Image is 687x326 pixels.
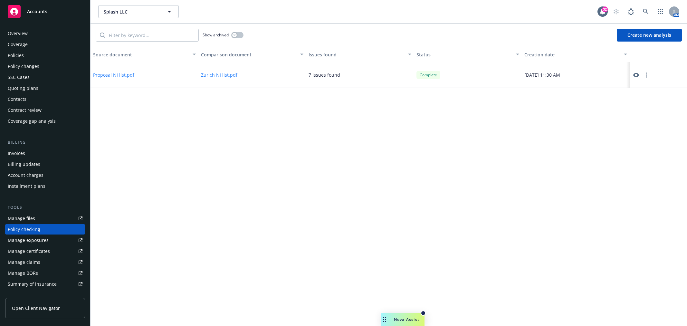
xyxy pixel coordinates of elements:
a: Invoices [5,148,85,158]
div: Manage exposures [8,235,49,245]
div: Tools [5,204,85,211]
div: Billing updates [8,159,40,169]
a: Start snowing [610,5,623,18]
div: Manage certificates [8,246,50,256]
a: Contacts [5,94,85,104]
div: SSC Cases [8,72,30,82]
button: Zurich NI list.pdf [201,72,237,78]
div: Issues found [309,51,404,58]
div: Coverage gap analysis [8,116,56,126]
a: Accounts [5,3,85,21]
div: Manage BORs [8,268,38,278]
button: Comparison document [198,47,306,62]
div: Policies [8,50,24,61]
a: Manage files [5,213,85,224]
a: Manage exposures [5,235,85,245]
div: Account charges [8,170,43,180]
div: Source document [93,51,189,58]
button: Issues found [306,47,414,62]
div: Contract review [8,105,42,115]
div: Billing [5,139,85,146]
div: Manage claims [8,257,40,267]
span: Splash LLC [104,8,159,15]
a: Search [639,5,652,18]
a: Coverage [5,39,85,50]
div: Invoices [8,148,25,158]
a: Policy changes [5,61,85,72]
span: Show archived [203,32,229,38]
a: Coverage gap analysis [5,116,85,126]
div: Contacts [8,94,26,104]
button: Proposal NI list.pdf [93,72,134,78]
a: Billing updates [5,159,85,169]
a: Policies [5,50,85,61]
button: Creation date [522,47,630,62]
a: Overview [5,28,85,39]
button: Source document [91,47,198,62]
a: Quoting plans [5,83,85,93]
div: Summary of insurance [8,279,57,289]
a: Installment plans [5,181,85,191]
div: Policy changes [8,61,39,72]
div: Policy checking [8,224,40,235]
a: Report a Bug [625,5,637,18]
button: Nova Assist [381,313,425,326]
div: Drag to move [381,313,389,326]
a: Account charges [5,170,85,180]
div: Quoting plans [8,83,38,93]
div: Overview [8,28,28,39]
div: [DATE] 11:30 AM [522,62,630,88]
div: 7 issues found [309,72,340,78]
a: Switch app [654,5,667,18]
div: Comparison document [201,51,297,58]
div: 32 [602,6,608,12]
button: Splash LLC [98,5,179,18]
span: Open Client Navigator [12,305,60,312]
a: Contract review [5,105,85,115]
button: Create new analysis [617,29,682,42]
a: Manage certificates [5,246,85,256]
div: Complete [416,71,440,79]
button: Status [414,47,522,62]
svg: Search [100,33,105,38]
a: Summary of insurance [5,279,85,289]
a: Policy checking [5,224,85,235]
div: Installment plans [8,181,45,191]
div: Creation date [524,51,620,58]
div: Manage files [8,213,35,224]
span: Nova Assist [394,317,419,322]
div: Status [416,51,512,58]
a: Manage claims [5,257,85,267]
span: Accounts [27,9,47,14]
input: Filter by keyword... [105,29,198,41]
a: Manage BORs [5,268,85,278]
a: SSC Cases [5,72,85,82]
div: Coverage [8,39,28,50]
